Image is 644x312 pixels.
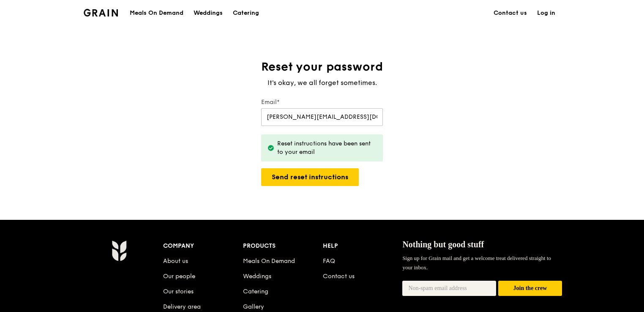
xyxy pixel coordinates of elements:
a: Our people [163,273,195,280]
img: Grain [112,240,126,261]
a: Catering [243,288,268,295]
a: Weddings [243,273,271,280]
button: Join the crew [498,281,562,296]
div: Meals On Demand [130,0,183,26]
div: Catering [233,0,259,26]
span: Sign up for Grain mail and get a welcome treat delivered straight to your inbox. [402,255,551,271]
a: About us [163,257,188,265]
div: Help [323,240,403,252]
a: Catering [228,0,264,26]
a: Delivery area [163,303,201,310]
span: It's okay, we all forget sometimes. [267,79,377,87]
a: Gallery [243,303,264,310]
img: Grain [84,9,118,16]
div: Products [243,240,323,252]
span: Nothing but good stuff [402,240,484,249]
a: Our stories [163,288,194,295]
a: Contact us [323,273,355,280]
div: Reset instructions have been sent to your email [277,140,376,156]
a: Contact us [488,0,532,26]
input: Non-spam email address [402,281,496,296]
button: Send reset instructions [261,168,359,186]
a: FAQ [323,257,335,265]
div: Company [163,240,243,252]
a: Meals On Demand [243,257,295,265]
a: Weddings [188,0,228,26]
a: Log in [532,0,560,26]
h1: Reset your password [254,59,390,74]
div: Weddings [194,0,223,26]
label: Email* [261,98,383,107]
